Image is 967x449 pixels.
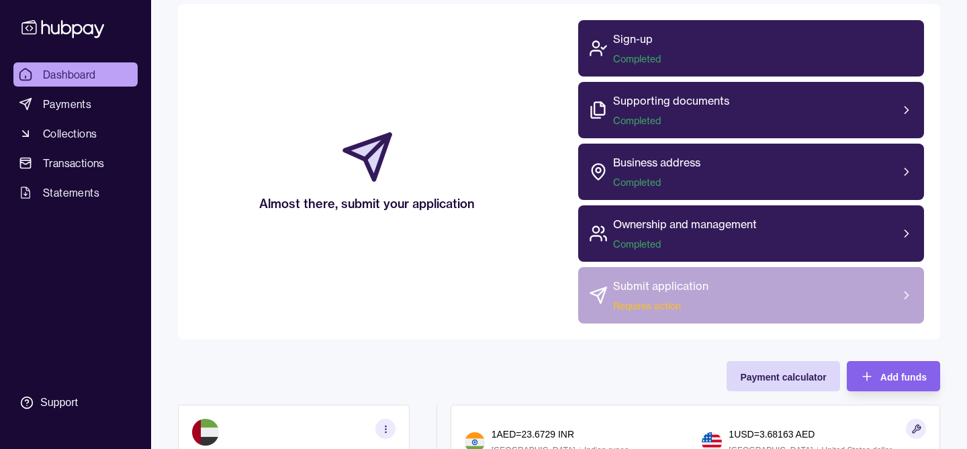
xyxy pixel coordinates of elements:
[43,155,105,171] span: Transactions
[43,96,91,112] span: Payments
[13,121,138,146] a: Collections
[13,92,138,116] a: Payments
[613,299,708,313] span: Requires action
[613,52,661,66] span: Completed
[727,361,839,391] button: Payment calculator
[40,395,78,410] div: Support
[613,93,729,109] p: Supporting documents
[13,181,138,205] a: Statements
[578,205,925,262] a: Ownership and managementCompleted
[43,66,96,83] span: Dashboard
[192,419,219,446] img: ae
[613,31,661,47] p: Sign-up
[43,126,97,142] span: Collections
[740,372,826,383] span: Payment calculator
[578,267,925,323] a: Submit applicationRequires action
[13,62,138,87] a: Dashboard
[613,216,757,232] p: Ownership and management
[880,372,927,383] span: Add funds
[847,361,940,391] button: Add funds
[578,144,925,200] a: Business addressCompleted
[492,427,574,442] p: 1 AED = 23.6729 INR
[13,389,138,417] a: Support
[259,195,475,213] h2: Almost there, submit your application
[613,238,757,251] span: Completed
[613,176,700,189] span: Completed
[578,82,925,138] a: Supporting documentsCompleted
[613,278,708,294] p: Submit application
[613,114,729,128] span: Completed
[613,154,700,170] p: Business address
[13,151,138,175] a: Transactions
[729,427,815,442] p: 1 USD = 3.68163 AED
[43,185,99,201] span: Statements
